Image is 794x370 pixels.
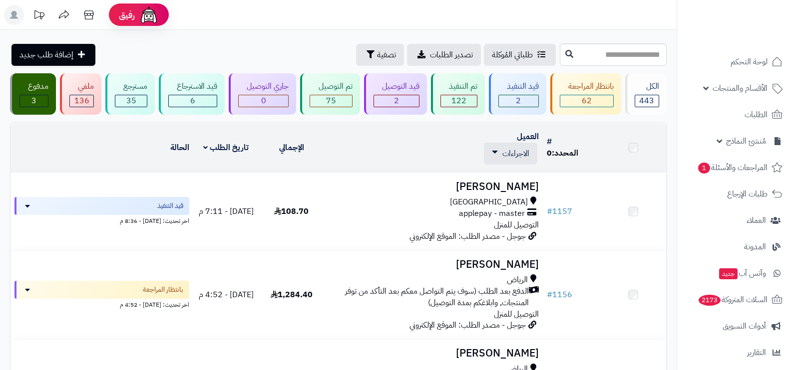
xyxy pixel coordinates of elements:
[126,95,136,107] span: 35
[103,73,157,115] a: مسترجع 35
[326,95,336,107] span: 75
[157,73,227,115] a: قيد الاسترجاع 6
[70,95,93,107] div: 136
[683,182,788,206] a: طلبات الإرجاع
[394,95,399,107] span: 2
[582,95,592,107] span: 62
[14,215,189,225] div: اخر تحديث: [DATE] - 8:36 م
[635,81,659,92] div: الكل
[547,205,572,217] a: #1157
[639,95,654,107] span: 443
[298,73,362,115] a: تم التوصيل 75
[745,108,768,122] span: الطلبات
[407,44,481,66] a: تصدير الطلبات
[261,95,266,107] span: 0
[310,81,352,92] div: تم التوصيل
[239,95,288,107] div: 0
[310,95,352,107] div: 75
[328,286,528,309] span: الدفع بعد الطلب (سوف يتم التواصل معكم بعد التأكد من توفر المنتجات, وابلاغكم بمدة التوصيل)
[698,293,768,307] span: السلات المتروكة
[409,230,526,242] span: جوجل - مصدر الطلب: الموقع الإلكتروني
[718,266,766,280] span: وآتس آب
[168,81,217,92] div: قيد الاسترجاع
[502,148,529,160] span: الاجراءات
[31,95,36,107] span: 3
[409,319,526,331] span: جوجل - مصدر الطلب: الموقع الإلكتروني
[516,95,521,107] span: 2
[492,148,529,160] a: الاجراءات
[499,95,538,107] div: 2
[683,288,788,312] a: السلات المتروكة2173
[547,136,552,148] a: #
[429,73,487,115] a: تم التنفيذ 122
[699,295,721,306] span: 2173
[203,142,249,154] a: تاريخ الطلب
[713,81,768,95] span: الأقسام والمنتجات
[683,235,788,259] a: المدونة
[548,73,623,115] a: بانتظار المراجعة 62
[560,95,613,107] div: 62
[683,156,788,180] a: المراجعات والأسئلة1
[560,81,614,92] div: بانتظار المراجعة
[170,142,189,154] a: الحالة
[430,49,473,61] span: تصدير الطلبات
[451,95,466,107] span: 122
[547,148,597,159] div: المحدد:
[11,44,95,66] a: إضافة طلب جديد
[19,81,48,92] div: مدفوع
[727,187,768,201] span: طلبات الإرجاع
[450,196,528,208] span: [GEOGRAPHIC_DATA]
[199,205,254,217] span: [DATE] - 7:11 م
[747,346,766,360] span: التقارير
[459,208,525,219] span: applepay - master
[747,213,766,227] span: العملاء
[547,289,572,301] a: #1156
[494,219,539,231] span: التوصيل للمنزل
[143,285,183,295] span: بانتظار المراجعة
[547,289,552,301] span: #
[517,131,539,143] a: العميل
[26,5,51,27] a: تحديثات المنصة
[731,55,768,69] span: لوحة التحكم
[374,95,419,107] div: 2
[697,161,768,175] span: المراجعات والأسئلة
[547,147,552,159] span: 0
[374,81,419,92] div: قيد التوصيل
[623,73,669,115] a: الكل443
[441,95,477,107] div: 122
[14,299,189,309] div: اخر تحديث: [DATE] - 4:52 م
[19,49,73,61] span: إضافة طلب جديد
[328,181,538,192] h3: [PERSON_NAME]
[547,205,552,217] span: #
[279,142,304,154] a: الإجمالي
[492,49,533,61] span: طلباتي المُوكلة
[115,95,147,107] div: 35
[744,240,766,254] span: المدونة
[723,319,766,333] span: أدوات التسويق
[328,259,538,270] h3: [PERSON_NAME]
[440,81,477,92] div: تم التنفيذ
[507,274,528,286] span: الرياض
[271,289,313,301] span: 1,284.40
[8,73,58,115] a: مدفوع 3
[726,134,766,148] span: مُنشئ النماذج
[683,261,788,285] a: وآتس آبجديد
[274,205,309,217] span: 108.70
[139,5,159,25] img: ai-face.png
[328,348,538,359] h3: [PERSON_NAME]
[484,44,556,66] a: طلباتي المُوكلة
[683,50,788,74] a: لوحة التحكم
[698,163,710,174] span: 1
[362,73,429,115] a: قيد التوصيل 2
[494,308,539,320] span: التوصيل للمنزل
[20,95,48,107] div: 3
[683,314,788,338] a: أدوات التسويق
[683,341,788,365] a: التقارير
[356,44,404,66] button: تصفية
[683,103,788,127] a: الطلبات
[227,73,298,115] a: جاري التوصيل 0
[169,95,217,107] div: 6
[58,73,103,115] a: ملغي 136
[719,268,738,279] span: جديد
[115,81,147,92] div: مسترجع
